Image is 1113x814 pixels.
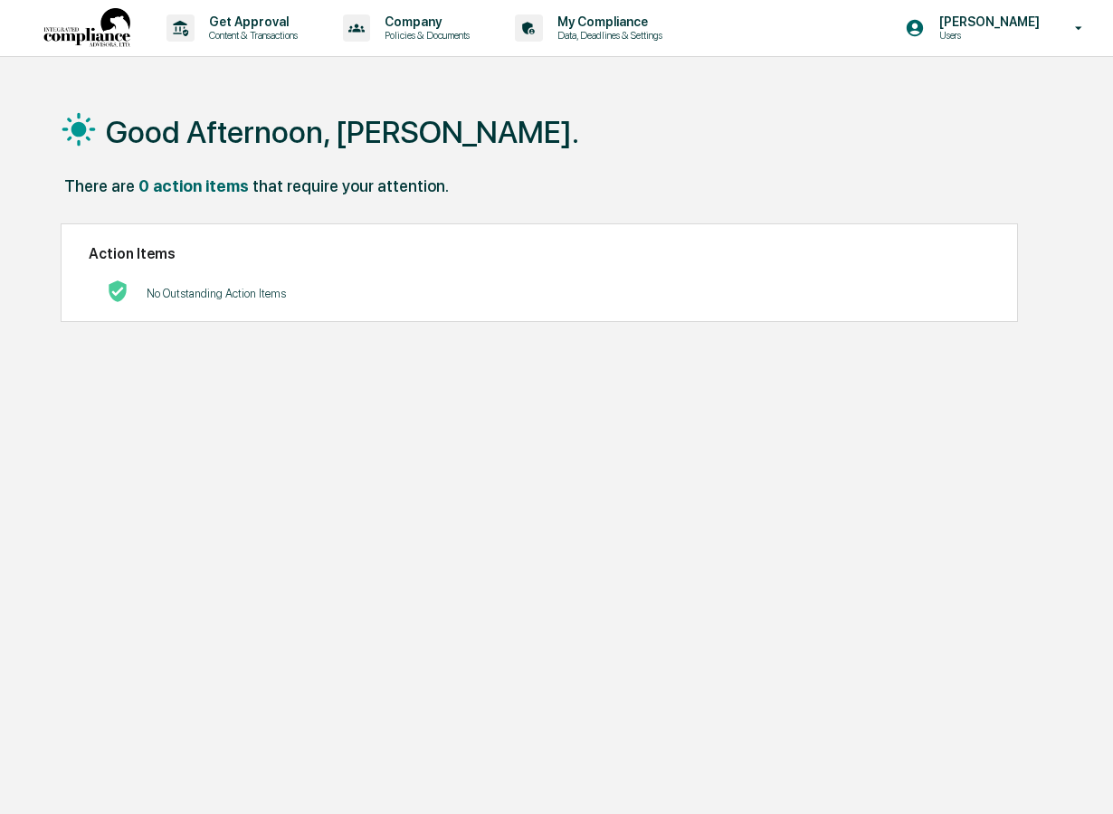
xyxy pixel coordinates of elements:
[925,14,1049,29] p: [PERSON_NAME]
[370,14,479,29] p: Company
[106,114,579,150] h1: Good Afternoon, [PERSON_NAME].
[925,29,1049,42] p: Users
[195,14,307,29] p: Get Approval
[543,14,671,29] p: My Compliance
[43,8,130,49] img: logo
[89,245,990,262] h2: Action Items
[543,29,671,42] p: Data, Deadlines & Settings
[147,287,286,300] p: No Outstanding Action Items
[138,176,249,195] div: 0 action items
[252,176,449,195] div: that require your attention.
[370,29,479,42] p: Policies & Documents
[64,176,135,195] div: There are
[107,280,128,302] img: No Actions logo
[195,29,307,42] p: Content & Transactions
